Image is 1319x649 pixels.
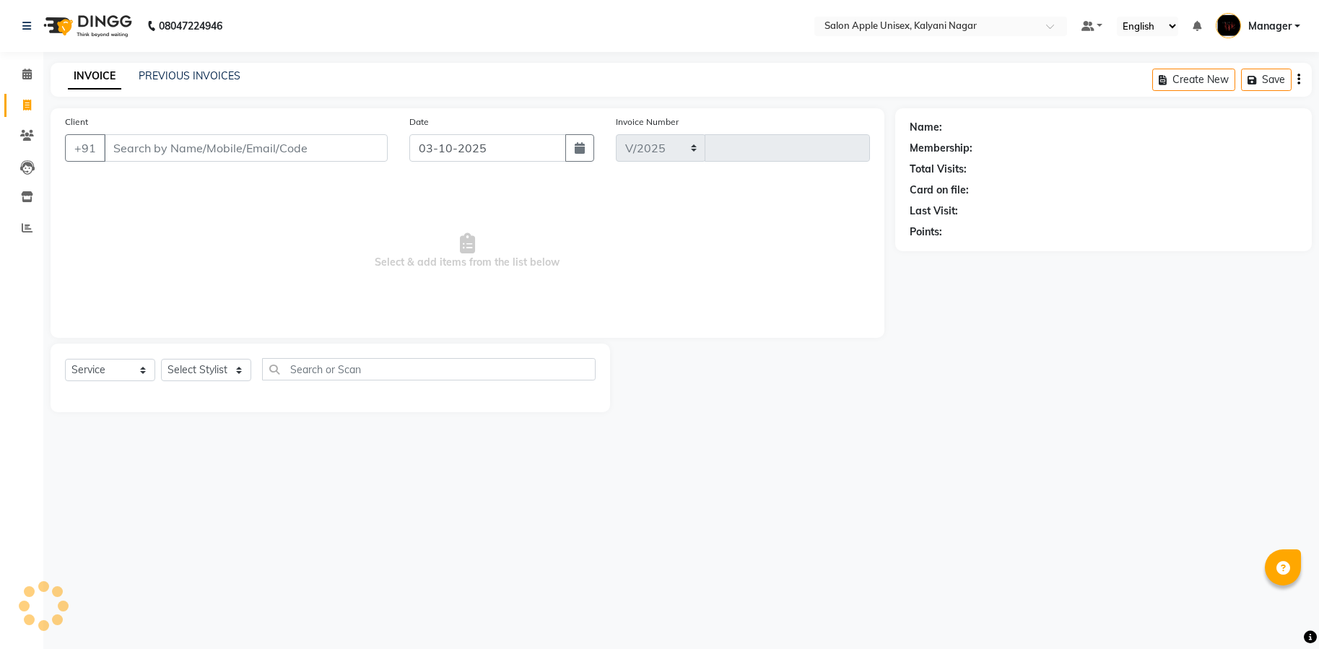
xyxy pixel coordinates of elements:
[262,358,596,380] input: Search or Scan
[1152,69,1235,91] button: Create New
[139,69,240,82] a: PREVIOUS INVOICES
[1241,69,1292,91] button: Save
[65,134,105,162] button: +91
[910,183,969,198] div: Card on file:
[104,134,388,162] input: Search by Name/Mobile/Email/Code
[68,64,121,90] a: INVOICE
[1248,19,1292,34] span: Manager
[65,179,870,323] span: Select & add items from the list below
[409,116,429,129] label: Date
[65,116,88,129] label: Client
[1216,13,1241,38] img: Manager
[910,162,967,177] div: Total Visits:
[910,204,958,219] div: Last Visit:
[910,141,972,156] div: Membership:
[159,6,222,46] b: 08047224946
[616,116,679,129] label: Invoice Number
[37,6,136,46] img: logo
[910,120,942,135] div: Name:
[910,225,942,240] div: Points:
